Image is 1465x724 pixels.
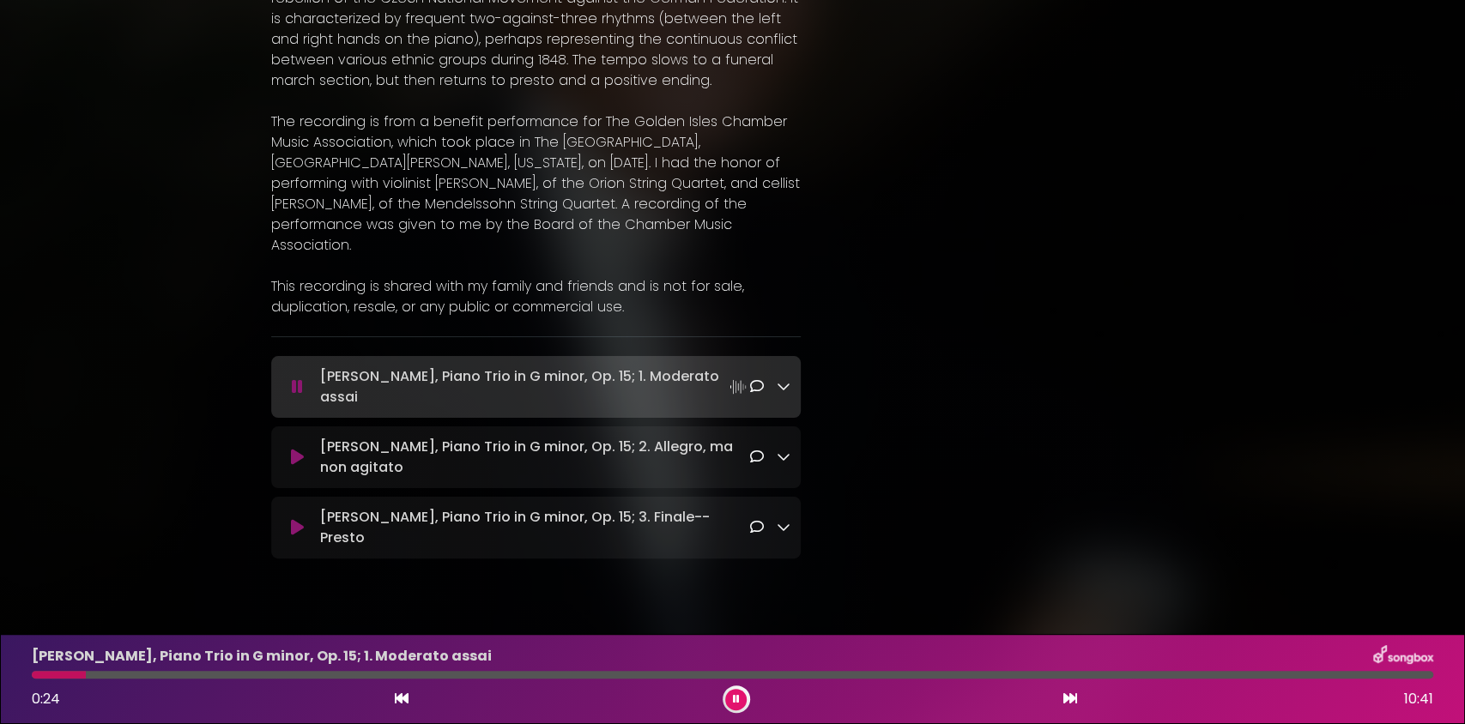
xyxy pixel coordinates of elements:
p: [PERSON_NAME], Piano Trio in G minor, Op. 15; 1. Moderato assai [320,366,750,407]
p: The recording is from a benefit performance for The Golden Isles Chamber Music Association, which... [271,112,802,256]
p: This recording is shared with my family and friends and is not for sale, duplication, resale, or ... [271,276,802,317]
img: waveform4.gif [726,375,750,399]
p: [PERSON_NAME], Piano Trio in G minor, Op. 15; 3. Finale--Presto [320,507,750,548]
p: [PERSON_NAME], Piano Trio in G minor, Op. 15; 2. Allegro, ma non agitato [320,437,750,478]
